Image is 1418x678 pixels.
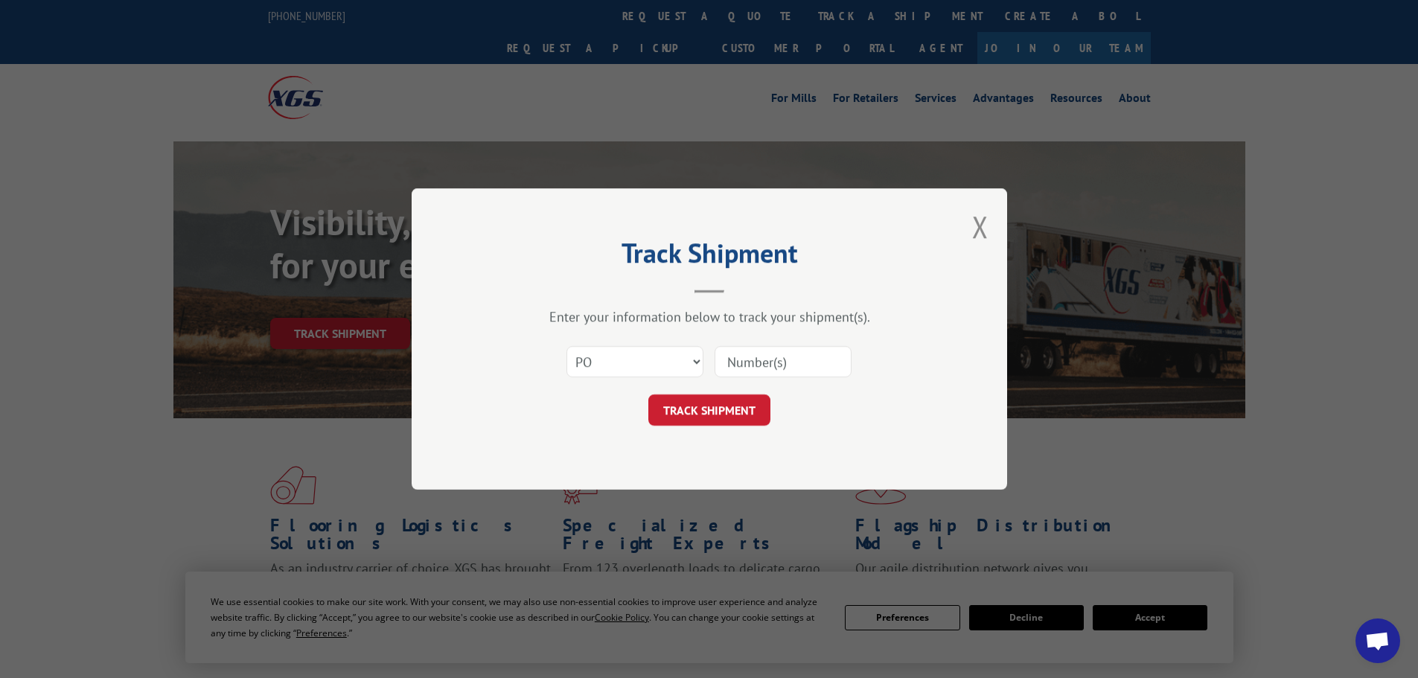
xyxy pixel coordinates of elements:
div: Enter your information below to track your shipment(s). [486,308,933,325]
h2: Track Shipment [486,243,933,271]
button: Close modal [972,207,989,246]
a: Open chat [1355,618,1400,663]
input: Number(s) [715,346,852,377]
button: TRACK SHIPMENT [648,394,770,426]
